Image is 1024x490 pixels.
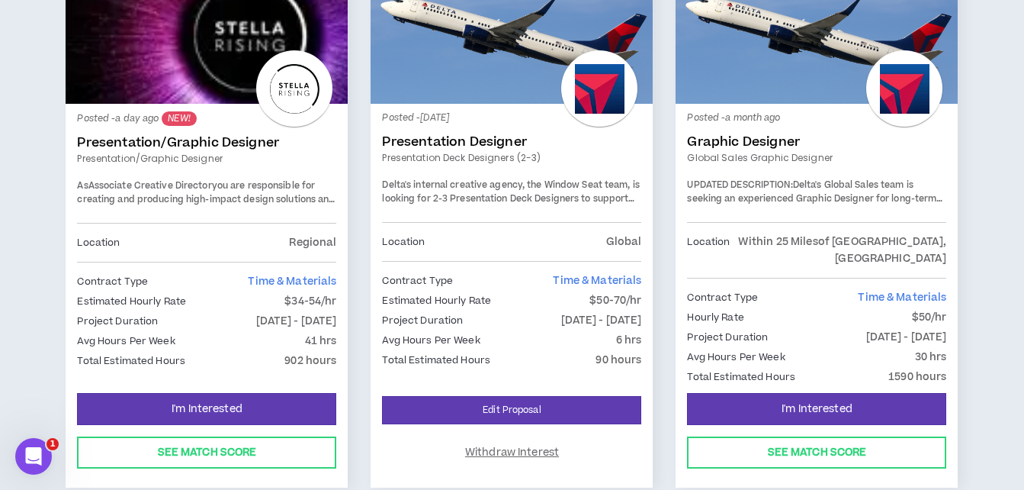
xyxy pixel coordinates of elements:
[888,369,946,385] p: 1590 hours
[561,312,642,329] p: [DATE] - [DATE]
[77,353,185,369] p: Total Estimated Hours
[687,369,795,385] p: Total Estimated Hours
[77,313,158,330] p: Project Duration
[382,292,491,309] p: Estimated Hourly Rate
[256,313,337,330] p: [DATE] - [DATE]
[77,152,336,166] a: Presentation/Graphic Designer
[687,111,946,125] p: Posted - a month ago
[77,135,336,150] a: Presentation/Graphic Designer
[77,293,186,310] p: Estimated Hourly Rate
[687,134,946,150] a: Graphic Designer
[687,234,730,267] p: Location
[782,402,852,417] span: I'm Interested
[88,179,212,192] strong: Associate Creative Director
[305,333,337,350] p: 41 hrs
[77,179,88,192] span: As
[465,446,559,460] span: Withdraw Interest
[382,111,641,125] p: Posted - [DATE]
[77,234,120,251] p: Location
[382,332,480,349] p: Avg Hours Per Week
[589,292,641,309] p: $50-70/hr
[15,438,52,475] iframe: Intercom live chat
[382,272,453,289] p: Contract Type
[289,234,336,251] p: Regional
[77,273,148,290] p: Contract Type
[248,274,336,289] span: Time & Materials
[687,289,758,306] p: Contract Type
[687,349,785,366] p: Avg Hours Per Week
[595,352,641,369] p: 90 hours
[77,111,336,126] p: Posted - a day ago
[77,393,336,425] button: I'm Interested
[162,111,196,126] sup: NEW!
[866,329,947,346] p: [DATE] - [DATE]
[687,179,945,259] span: Delta's Global Sales team is seeking an experienced Graphic Designer for long-term contract suppo...
[382,352,490,369] p: Total Estimated Hours
[382,134,641,150] a: Presentation Designer
[858,290,946,305] span: Time & Materials
[172,402,242,417] span: I'm Interested
[382,437,641,469] button: Withdraw Interest
[382,312,463,329] p: Project Duration
[606,234,642,250] p: Global
[687,179,792,192] strong: UPDATED DESCRIPTION:
[915,349,947,366] p: 30 hrs
[77,333,175,350] p: Avg Hours Per Week
[687,309,743,326] p: Hourly Rate
[284,293,336,310] p: $34-54/hr
[687,151,946,165] a: Global Sales Graphic Designer
[687,437,946,469] button: See Match Score
[382,179,639,232] span: Delta's internal creative agency, the Window Seat team, is looking for 2-3 Presentation Deck Desi...
[47,438,59,450] span: 1
[687,393,946,425] button: I'm Interested
[382,234,425,250] p: Location
[616,332,642,349] p: 6 hrs
[912,309,947,326] p: $50/hr
[77,437,336,469] button: See Match Score
[687,329,768,346] p: Project Duration
[382,396,641,424] a: Edit Proposal
[382,151,641,165] a: Presentation Deck Designers (2-3)
[553,273,641,289] span: Time & Materials
[730,234,946,267] p: Within 25 Miles of [GEOGRAPHIC_DATA], [GEOGRAPHIC_DATA]
[284,353,336,369] p: 902 hours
